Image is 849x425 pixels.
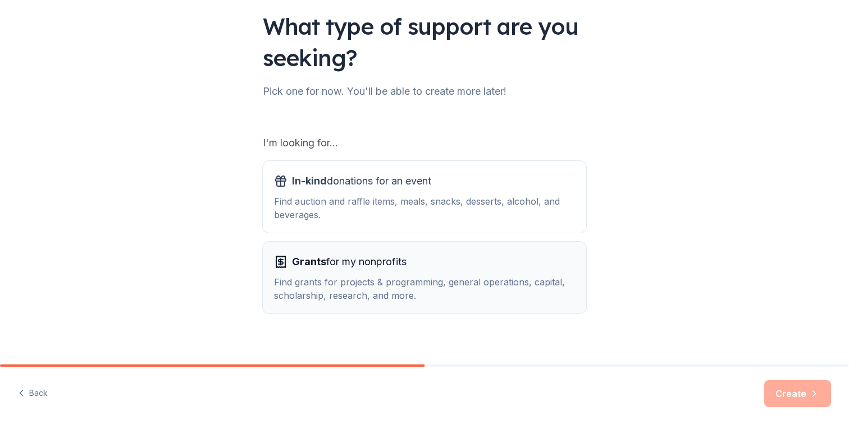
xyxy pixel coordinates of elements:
[292,253,407,271] span: for my nonprofits
[274,275,575,302] div: Find grants for projects & programming, general operations, capital, scholarship, research, and m...
[18,382,48,405] button: Back
[263,11,586,73] div: What type of support are you seeking?
[292,172,431,190] span: donations for an event
[263,242,586,313] button: Grantsfor my nonprofitsFind grants for projects & programming, general operations, capital, schol...
[263,161,586,233] button: In-kinddonations for an eventFind auction and raffle items, meals, snacks, desserts, alcohol, and...
[263,134,586,152] div: I'm looking for...
[292,256,326,267] span: Grants
[292,175,327,187] span: In-kind
[263,82,586,100] div: Pick one for now. You'll be able to create more later!
[274,195,575,221] div: Find auction and raffle items, meals, snacks, desserts, alcohol, and beverages.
